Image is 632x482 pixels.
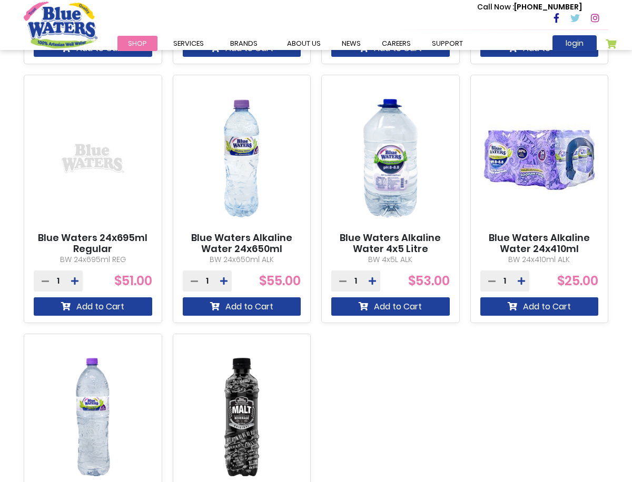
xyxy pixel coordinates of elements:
[183,254,301,265] p: BW 24x650ml ALK
[183,297,301,316] button: Add to Cart
[34,254,152,265] p: BW 24x695ml REG
[421,36,473,51] a: support
[480,84,599,232] img: Blue Waters Alkaline Water 24x410ml
[34,232,152,255] a: Blue Waters 24x695ml Regular
[114,272,152,289] span: $51.00
[557,272,598,289] span: $25.00
[408,272,450,289] span: $53.00
[259,272,301,289] span: $55.00
[276,36,331,51] a: about us
[480,254,599,265] p: BW 24x410ml ALK
[331,254,450,265] p: BW 4x5L ALK
[477,2,582,13] p: [PHONE_NUMBER]
[183,232,301,266] a: Blue Waters Alkaline Water 24x650ml Regular
[173,38,204,48] span: Services
[331,36,371,51] a: News
[371,36,421,51] a: careers
[552,35,597,51] a: login
[477,2,514,12] span: Call Now :
[480,297,599,316] button: Add to Cart
[183,84,301,232] img: Blue Waters Alkaline Water 24x650ml Regular
[331,84,450,232] img: Blue Waters Alkaline Water 4x5 Litre
[331,297,450,316] button: Add to Cart
[24,2,97,48] a: store logo
[480,232,599,255] a: Blue Waters Alkaline Water 24x410ml
[230,38,258,48] span: Brands
[331,232,450,255] a: Blue Waters Alkaline Water 4x5 Litre
[34,297,152,316] button: Add to Cart
[128,38,147,48] span: Shop
[40,106,145,211] img: Blue Waters 24x695ml Regular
